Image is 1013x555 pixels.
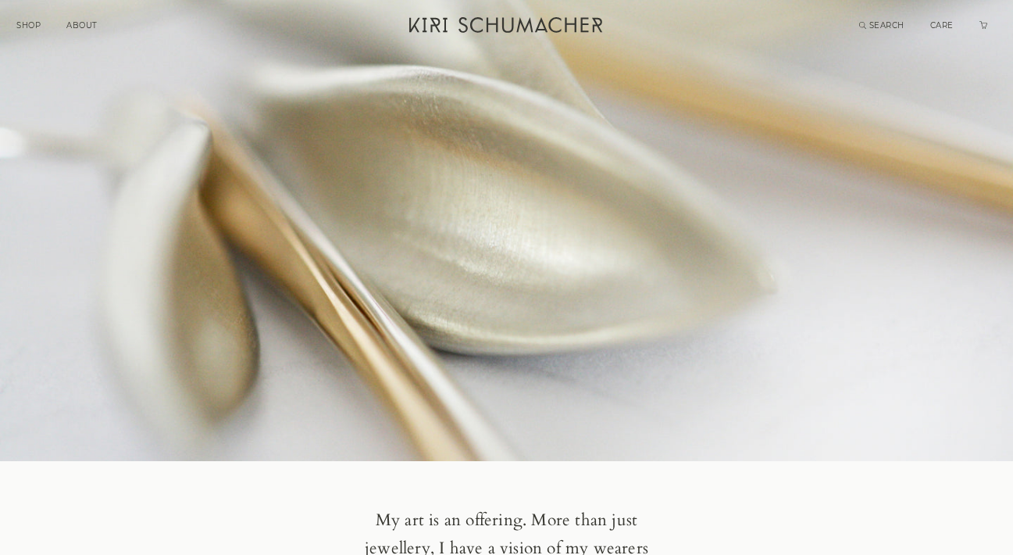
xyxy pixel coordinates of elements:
a: Search [859,20,904,30]
span: My art is an offering. [376,509,526,532]
a: CARE [930,20,954,30]
span: SEARCH [869,20,904,30]
a: Cart [979,20,998,30]
a: Kiri Schumacher Home [400,8,615,47]
a: SHOP [16,20,41,30]
a: ABOUT [66,20,98,30]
